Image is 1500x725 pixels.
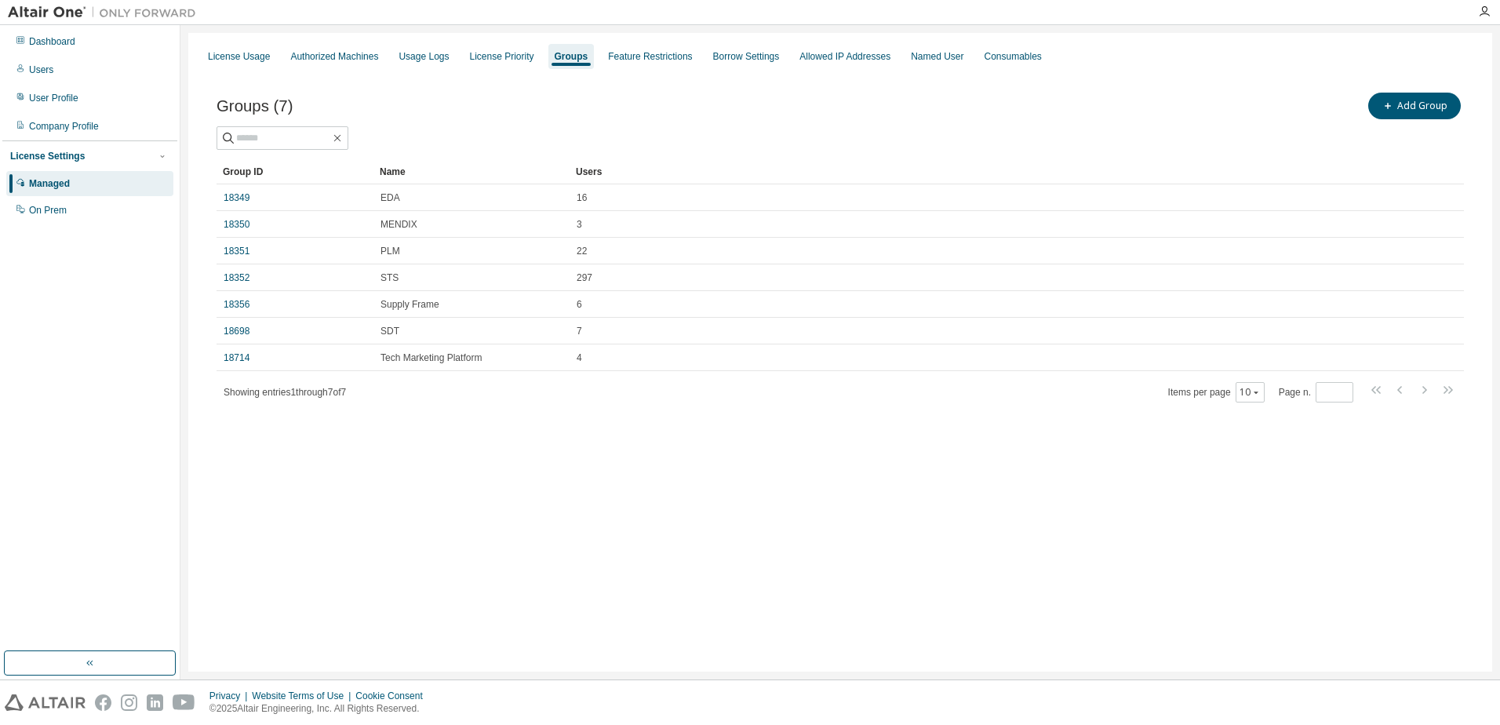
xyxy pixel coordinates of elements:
span: EDA [380,191,400,204]
div: Borrow Settings [713,50,780,63]
div: License Usage [208,50,270,63]
a: 18349 [224,191,249,204]
span: PLM [380,245,400,257]
div: Usage Logs [399,50,449,63]
div: Consumables [985,50,1042,63]
a: 18350 [224,218,249,231]
div: License Settings [10,150,85,162]
span: 16 [577,191,587,204]
div: Website Terms of Use [252,690,355,702]
a: 18356 [224,298,249,311]
button: 10 [1240,386,1261,399]
div: Privacy [209,690,252,702]
span: 297 [577,271,592,284]
span: 4 [577,352,582,364]
div: Allowed IP Addresses [799,50,890,63]
button: Add Group [1368,93,1461,119]
div: Named User [911,50,963,63]
span: Supply Frame [380,298,439,311]
span: Items per page [1168,382,1265,403]
img: youtube.svg [173,694,195,711]
img: altair_logo.svg [5,694,86,711]
div: Company Profile [29,120,99,133]
div: On Prem [29,204,67,217]
div: Cookie Consent [355,690,431,702]
div: Users [576,159,1420,184]
span: 6 [577,298,582,311]
img: linkedin.svg [147,694,163,711]
span: 3 [577,218,582,231]
a: 18714 [224,352,249,364]
div: Groups [555,50,588,63]
span: 22 [577,245,587,257]
img: facebook.svg [95,694,111,711]
div: Name [380,159,563,184]
a: 18352 [224,271,249,284]
div: Users [29,64,53,76]
div: License Priority [470,50,534,63]
span: STS [380,271,399,284]
span: 7 [577,325,582,337]
span: MENDIX [380,218,417,231]
p: © 2025 Altair Engineering, Inc. All Rights Reserved. [209,702,432,716]
span: Groups (7) [217,97,293,115]
a: 18698 [224,325,249,337]
div: Group ID [223,159,367,184]
a: 18351 [224,245,249,257]
img: Altair One [8,5,204,20]
img: instagram.svg [121,694,137,711]
div: Dashboard [29,35,75,48]
div: User Profile [29,92,78,104]
span: Page n. [1279,382,1353,403]
span: Showing entries 1 through 7 of 7 [224,387,346,398]
span: Tech Marketing Platform [380,352,482,364]
div: Authorized Machines [290,50,378,63]
div: Feature Restrictions [608,50,692,63]
span: SDT [380,325,399,337]
div: Managed [29,177,70,190]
